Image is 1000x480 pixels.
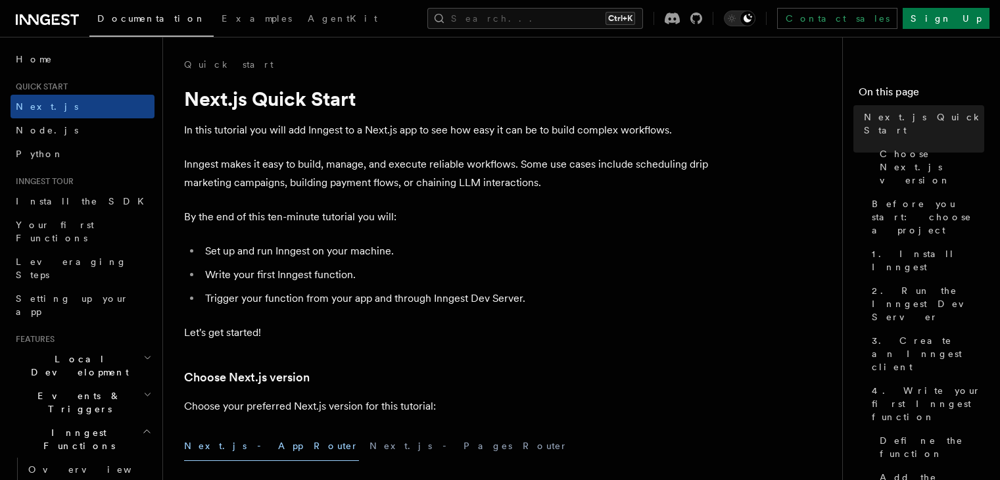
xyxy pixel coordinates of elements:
a: 1. Install Inngest [867,242,984,279]
li: Set up and run Inngest on your machine. [201,242,710,260]
span: Install the SDK [16,196,152,206]
li: Trigger your function from your app and through Inngest Dev Server. [201,289,710,308]
span: Next.js [16,101,78,112]
a: Python [11,142,155,166]
span: Before you start: choose a project [872,197,984,237]
a: Choose Next.js version [184,368,310,387]
span: 2. Run the Inngest Dev Server [872,284,984,324]
a: Quick start [184,58,274,71]
span: Examples [222,13,292,24]
a: Install the SDK [11,189,155,213]
a: Define the function [874,429,984,466]
a: Sign Up [903,8,989,29]
a: AgentKit [300,4,385,36]
span: Inngest Functions [11,426,142,452]
a: Home [11,47,155,71]
span: Your first Functions [16,220,94,243]
a: 4. Write your first Inngest function [867,379,984,429]
span: 4. Write your first Inngest function [872,384,984,423]
span: 3. Create an Inngest client [872,334,984,373]
a: Next.js Quick Start [859,105,984,142]
span: Choose Next.js version [880,147,984,187]
kbd: Ctrl+K [606,12,635,25]
a: Choose Next.js version [874,142,984,192]
span: Home [16,53,53,66]
span: Inngest tour [11,176,74,187]
button: Next.js - App Router [184,431,359,461]
h4: On this page [859,84,984,105]
p: By the end of this ten-minute tutorial you will: [184,208,710,226]
span: Next.js Quick Start [864,110,984,137]
a: Examples [214,4,300,36]
p: Let's get started! [184,324,710,342]
span: Documentation [97,13,206,24]
span: Define the function [880,434,984,460]
button: Next.js - Pages Router [369,431,568,461]
span: Local Development [11,352,143,379]
button: Inngest Functions [11,421,155,458]
h1: Next.js Quick Start [184,87,710,110]
span: Setting up your app [16,293,129,317]
span: 1. Install Inngest [872,247,984,274]
button: Events & Triggers [11,384,155,421]
span: Quick start [11,82,68,92]
span: Python [16,149,64,159]
span: Node.js [16,125,78,135]
span: AgentKit [308,13,377,24]
a: Leveraging Steps [11,250,155,287]
a: Next.js [11,95,155,118]
li: Write your first Inngest function. [201,266,710,284]
span: Overview [28,464,164,475]
a: Before you start: choose a project [867,192,984,242]
a: Documentation [89,4,214,37]
a: Node.js [11,118,155,142]
span: Events & Triggers [11,389,143,416]
a: Contact sales [777,8,897,29]
span: Leveraging Steps [16,256,127,280]
a: 2. Run the Inngest Dev Server [867,279,984,329]
button: Toggle dark mode [724,11,755,26]
button: Search...Ctrl+K [427,8,643,29]
button: Local Development [11,347,155,384]
span: Features [11,334,55,345]
p: Choose your preferred Next.js version for this tutorial: [184,397,710,416]
p: Inngest makes it easy to build, manage, and execute reliable workflows. Some use cases include sc... [184,155,710,192]
a: Setting up your app [11,287,155,324]
a: Your first Functions [11,213,155,250]
a: 3. Create an Inngest client [867,329,984,379]
p: In this tutorial you will add Inngest to a Next.js app to see how easy it can be to build complex... [184,121,710,139]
